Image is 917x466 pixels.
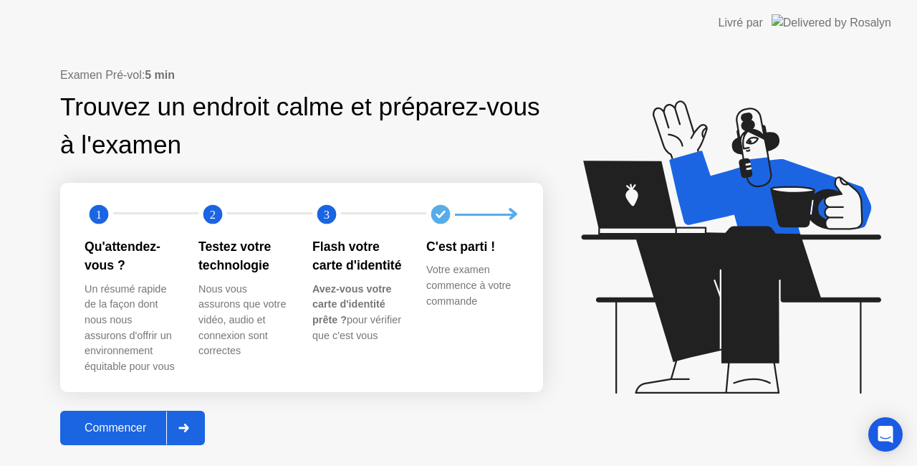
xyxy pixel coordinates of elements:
img: Delivered by Rosalyn [772,14,891,31]
div: Flash votre carte d'identité [312,237,403,275]
b: 5 min [145,69,175,81]
div: Livré par [719,14,763,32]
div: Examen Pré-vol: [60,67,543,84]
div: Un résumé rapide de la façon dont nous nous assurons d'offrir un environnement équitable pour vous [85,282,176,375]
text: 3 [324,208,330,222]
div: pour vérifier que c'est vous [312,282,403,343]
text: 2 [210,208,216,222]
b: Avez-vous votre carte d'identité prête ? [312,283,392,325]
div: Open Intercom Messenger [868,417,903,452]
div: Nous vous assurons que votre vidéo, audio et connexion sont correctes [198,282,289,359]
div: Commencer [64,422,166,434]
button: Commencer [60,411,205,445]
div: Trouvez un endroit calme et préparez-vous à l'examen [60,88,543,164]
div: Votre examen commence à votre commande [426,262,517,309]
div: C'est parti ! [426,237,517,256]
text: 1 [96,208,102,222]
div: Testez votre technologie [198,237,289,275]
div: Qu'attendez-vous ? [85,237,176,275]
